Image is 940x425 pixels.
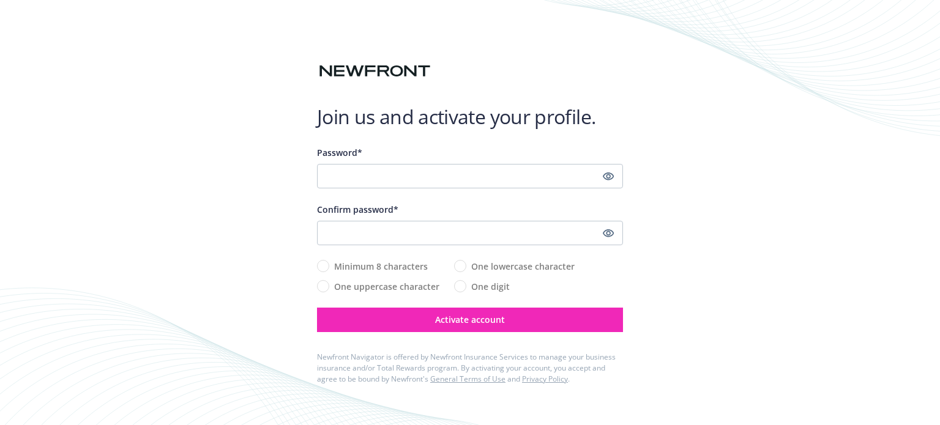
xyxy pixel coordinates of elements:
[334,280,439,293] span: One uppercase character
[435,314,505,325] span: Activate account
[317,61,433,82] img: Newfront logo
[522,374,568,384] a: Privacy Policy
[317,352,623,385] div: Newfront Navigator is offered by Newfront Insurance Services to manage your business insurance an...
[317,221,623,245] input: Confirm your unique password...
[601,226,616,240] a: Show password
[317,164,623,188] input: Enter a unique password...
[317,105,623,129] h1: Join us and activate your profile.
[334,260,428,273] span: Minimum 8 characters
[471,260,575,273] span: One lowercase character
[601,169,616,183] a: Show password
[471,280,510,293] span: One digit
[317,308,623,332] button: Activate account
[317,204,398,215] span: Confirm password*
[317,147,362,158] span: Password*
[430,374,505,384] a: General Terms of Use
